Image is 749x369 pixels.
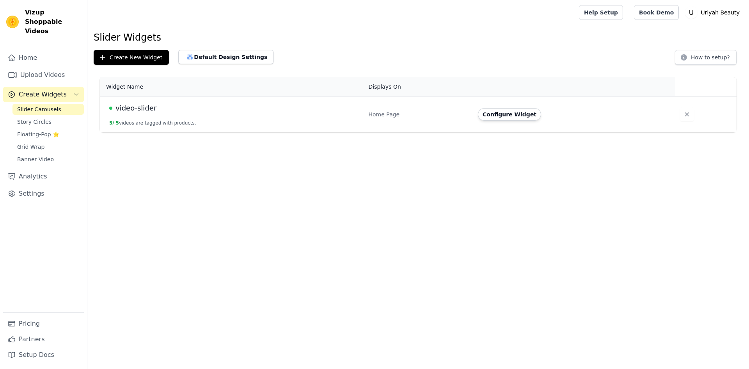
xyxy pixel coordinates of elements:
a: Story Circles [12,116,84,127]
span: video-slider [115,103,156,114]
a: Upload Videos [3,67,84,83]
span: 5 / [109,120,114,126]
a: Analytics [3,169,84,184]
a: Partners [3,332,84,347]
img: Vizup [6,16,19,28]
button: Create Widgets [3,87,84,102]
button: Default Design Settings [178,50,273,64]
a: How to setup? [675,55,737,63]
button: U Uriyah Beauty [685,5,743,20]
text: U [689,9,694,16]
a: Floating-Pop ⭐ [12,129,84,140]
button: Create New Widget [94,50,169,65]
button: Delete widget [680,107,694,121]
a: Book Demo [634,5,679,20]
th: Displays On [364,77,474,96]
span: Live Published [109,107,112,110]
span: Grid Wrap [17,143,44,151]
a: Home [3,50,84,66]
th: Widget Name [100,77,364,96]
a: Slider Carousels [12,104,84,115]
button: Configure Widget [478,108,541,121]
p: Uriyah Beauty [698,5,743,20]
div: Home Page [369,111,469,118]
a: Settings [3,186,84,201]
h1: Slider Widgets [94,31,743,44]
a: Setup Docs [3,347,84,363]
span: Floating-Pop ⭐ [17,130,59,138]
button: How to setup? [675,50,737,65]
span: Banner Video [17,155,54,163]
span: Slider Carousels [17,105,61,113]
a: Banner Video [12,154,84,165]
button: 5/ 5videos are tagged with products. [109,120,196,126]
span: Vizup Shoppable Videos [25,8,81,36]
a: Grid Wrap [12,141,84,152]
span: Create Widgets [19,90,67,99]
a: Help Setup [579,5,623,20]
span: Story Circles [17,118,51,126]
span: 5 [116,120,119,126]
a: Pricing [3,316,84,332]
